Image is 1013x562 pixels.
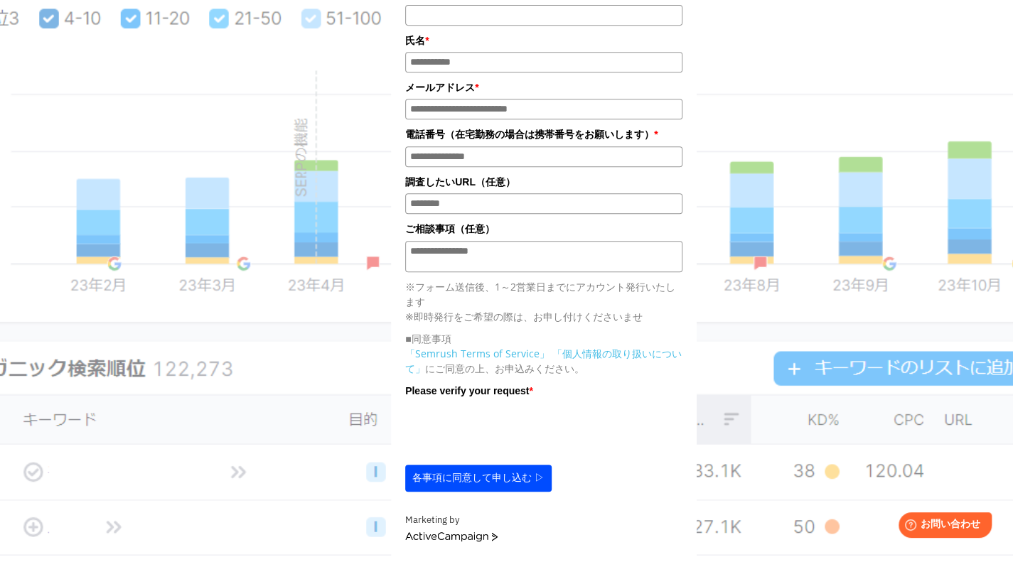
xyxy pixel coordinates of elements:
[405,346,682,376] p: にご同意の上、お申込みください。
[405,126,682,142] label: 電話番号（在宅勤務の場合は携帯番号をお願いします）
[405,513,682,528] div: Marketing by
[405,347,682,375] a: 「個人情報の取り扱いについて」
[405,383,682,399] label: Please verify your request
[405,465,552,492] button: 各事項に同意して申し込む ▷
[405,33,682,48] label: 氏名
[405,331,682,346] p: ■同意事項
[886,507,997,546] iframe: Help widget launcher
[405,80,682,95] label: メールアドレス
[405,221,682,237] label: ご相談事項（任意）
[405,174,682,190] label: 調査したいURL（任意）
[405,347,550,360] a: 「Semrush Terms of Service」
[405,279,682,324] p: ※フォーム送信後、1～2営業日までにアカウント発行いたします ※即時発行をご希望の際は、お申し付けくださいませ
[405,402,621,458] iframe: reCAPTCHA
